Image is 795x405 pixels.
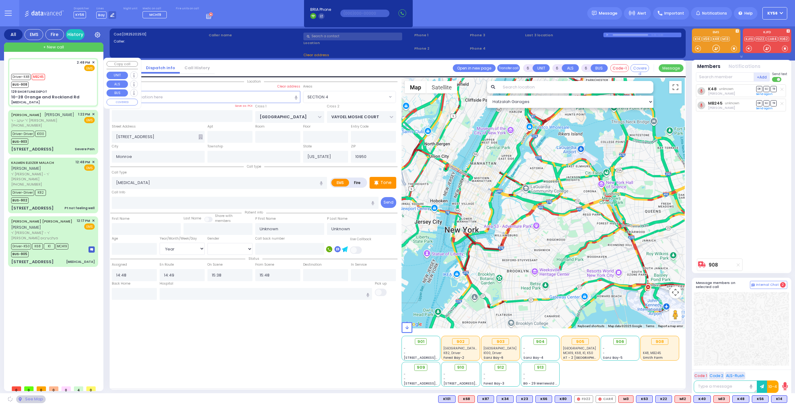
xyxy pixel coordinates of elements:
[770,86,777,92] span: TR
[457,364,464,371] span: 910
[713,395,730,403] div: ALS
[443,355,464,360] span: Forest Bay-2
[303,144,312,149] label: State
[114,32,207,37] label: Cad:
[443,372,445,376] span: -
[11,182,42,187] span: [PHONE_NUMBER]
[340,10,389,17] input: (000)000-00000
[143,7,169,11] label: Medic on call
[574,395,593,403] div: FD22
[74,386,83,391] span: 4
[779,37,789,41] a: FD62
[771,395,787,403] div: K14
[215,214,233,218] small: Share with
[77,60,90,65] span: 2:48 PM
[245,256,262,261] span: Status
[45,29,64,40] div: Fire
[112,124,136,129] label: Street Address
[675,395,691,403] div: ALS
[11,100,40,105] div: [MEDICAL_DATA]
[303,40,412,46] label: Location
[669,81,682,93] button: Toggle fullscreen view
[702,11,727,16] span: Notifications
[497,64,520,72] button: Transfer call
[618,395,634,403] div: ALS
[743,31,791,35] label: KJFD
[523,351,525,355] span: -
[721,37,730,41] a: M13
[32,243,43,250] span: K68
[572,338,589,345] div: 905
[84,223,95,230] span: EMS
[453,64,496,72] a: Open in new page
[112,262,127,267] label: Assigned
[255,124,265,129] label: Room
[351,124,369,129] label: Entry Code
[484,355,503,360] span: Sanz Bay-6
[725,372,745,380] button: ALS-Rush
[112,144,118,149] label: City
[763,100,770,106] span: SO
[303,52,329,57] span: Clear address
[349,179,366,187] label: Fire
[122,32,146,37] span: [0825202513]
[307,94,328,100] span: SECTION 4
[96,11,107,19] span: Bay
[636,395,653,403] div: BLS
[438,395,456,403] div: K101
[244,79,264,84] span: Location
[114,39,207,44] label: Caller:
[492,338,509,345] div: 903
[497,395,514,403] div: K34
[11,259,54,265] div: [STREET_ADDRESS]
[207,124,213,129] label: Apt
[523,376,525,381] span: -
[123,7,137,11] label: Night unit
[207,144,223,149] label: Township
[56,243,68,250] span: MCH19
[599,10,617,16] span: Message
[44,112,74,117] span: [PERSON_NAME]
[664,11,684,16] span: Important
[651,338,668,345] div: 908
[484,346,516,351] span: NYU Langone Medical Center
[458,395,475,403] div: ALS
[255,216,276,221] label: P First Name
[484,381,504,386] span: Forest Bay-3
[255,236,285,241] label: Call back number
[675,395,691,403] div: M12
[149,12,161,17] span: MCH19
[303,91,396,103] span: SECTION 4
[762,7,787,20] button: KY56
[755,37,765,41] a: FD22
[303,33,402,40] input: Search a contact
[244,164,264,169] span: Call type
[693,395,711,403] div: BLS
[75,147,95,151] div: Severe Pain
[709,372,724,380] button: Code 2
[729,63,761,70] button: Notifications
[643,351,661,355] span: K48, MB245
[484,376,485,381] span: -
[563,355,609,360] span: AT - 2 [GEOGRAPHIC_DATA]
[752,395,769,403] div: BLS
[555,395,572,403] div: BLS
[198,134,203,139] span: Other building occupants
[180,65,215,71] a: Call History
[750,281,787,289] button: Internal Chat 2
[756,106,773,110] a: Send again
[603,346,605,351] span: -
[11,131,34,137] span: Driver-Driver
[523,346,525,351] span: -
[96,7,116,11] label: Lines
[78,112,90,117] span: 1:22 PM
[708,87,717,91] a: K48
[523,355,543,360] span: Sanz Bay-4
[766,37,778,41] a: CAR4
[35,190,46,196] span: K82
[659,64,684,72] button: Message
[709,263,718,267] a: 908
[692,31,740,35] label: EMS
[184,216,201,221] label: Last Name
[696,281,750,289] h5: Message members on selected call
